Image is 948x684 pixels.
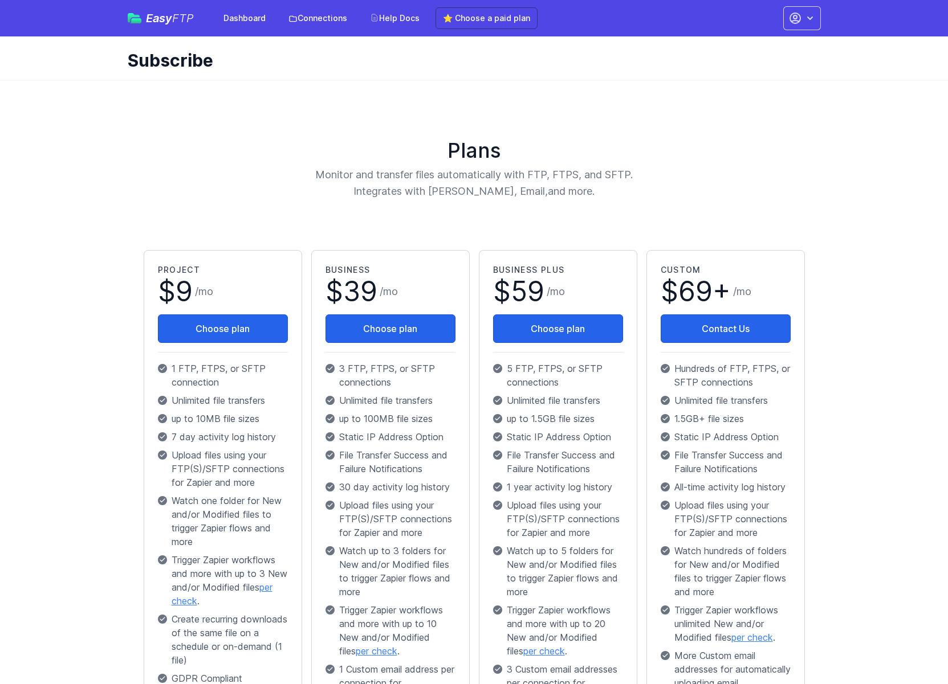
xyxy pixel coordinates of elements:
p: 1 year activity log history [493,480,623,494]
p: Unlimited file transfers [326,394,455,407]
p: File Transfer Success and Failure Notifications [326,448,455,476]
span: $ [661,278,731,305]
a: Contact Us [661,314,791,343]
p: Monitor and transfer files automatically with FTP, FTPS, and SFTP. Integrates with [PERSON_NAME],... [251,166,698,200]
span: / [380,284,398,300]
a: Dashboard [217,8,272,28]
span: mo [550,285,565,297]
p: 30 day activity log history [326,480,455,494]
h2: Project [158,264,288,276]
span: Trigger Zapier workflows and more with up to 10 New and/or Modified files . [339,603,455,658]
span: Easy [146,13,194,24]
a: per check [523,645,565,657]
p: up to 1.5GB file sizes [493,412,623,425]
p: Hundreds of FTP, FTPS, or SFTP connections [661,362,791,389]
p: Static IP Address Option [493,430,623,444]
p: Unlimited file transfers [493,394,623,407]
h2: Custom [661,264,791,276]
span: mo [383,285,398,297]
img: easyftp_logo.png [128,13,141,23]
p: 7 day activity log history [158,430,288,444]
span: / [547,284,565,300]
p: Watch up to 5 folders for New and/or Modified files to trigger Zapier flows and more [493,544,623,599]
button: Choose plan [493,314,623,343]
a: Help Docs [363,8,426,28]
button: Choose plan [326,314,455,343]
span: / [733,284,751,300]
span: 69+ [678,275,731,308]
a: per check [731,632,773,643]
p: All-time activity log history [661,480,791,494]
span: $ [493,278,544,305]
span: / [195,284,213,300]
a: ⭐ Choose a paid plan [436,7,538,29]
p: Upload files using your FTP(S)/SFTP connections for Zapier and more [158,448,288,489]
p: File Transfer Success and Failure Notifications [661,448,791,476]
a: per check [172,581,272,607]
a: Connections [282,8,354,28]
p: 3 FTP, FTPS, or SFTP connections [326,362,455,389]
p: 1.5GB+ file sizes [661,412,791,425]
button: Choose plan [158,314,288,343]
span: FTP [172,11,194,25]
p: Upload files using your FTP(S)/SFTP connections for Zapier and more [661,498,791,539]
h1: Subscribe [128,50,812,71]
p: Watch hundreds of folders for New and/or Modified files to trigger Zapier flows and more [661,544,791,599]
p: Unlimited file transfers [661,394,791,407]
p: Static IP Address Option [326,430,455,444]
a: EasyFTP [128,13,194,24]
p: Create recurring downloads of the same file on a schedule or on-demand (1 file) [158,612,288,667]
span: Trigger Zapier workflows and more with up to 20 New and/or Modified files . [507,603,623,658]
span: $ [158,278,193,305]
span: mo [737,285,751,297]
span: $ [326,278,377,305]
span: mo [198,285,213,297]
span: 9 [176,275,193,308]
p: Unlimited file transfers [158,394,288,407]
span: Trigger Zapier workflows and more with up to 3 New and/or Modified files . [172,553,288,608]
p: Watch one folder for New and/or Modified files to trigger Zapier flows and more [158,494,288,548]
p: 1 FTP, FTPS, or SFTP connection [158,362,288,389]
h2: Business Plus [493,264,623,276]
span: 39 [343,275,377,308]
p: File Transfer Success and Failure Notifications [493,448,623,476]
p: Static IP Address Option [661,430,791,444]
p: up to 10MB file sizes [158,412,288,425]
p: Watch up to 3 folders for New and/or Modified files to trigger Zapier flows and more [326,544,455,599]
h2: Business [326,264,455,276]
span: Trigger Zapier workflows unlimited New and/or Modified files . [674,603,791,644]
a: per check [356,645,397,657]
span: 59 [511,275,544,308]
p: up to 100MB file sizes [326,412,455,425]
p: Upload files using your FTP(S)/SFTP connections for Zapier and more [326,498,455,539]
h1: Plans [139,139,809,162]
p: Upload files using your FTP(S)/SFTP connections for Zapier and more [493,498,623,539]
p: 5 FTP, FTPS, or SFTP connections [493,362,623,389]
